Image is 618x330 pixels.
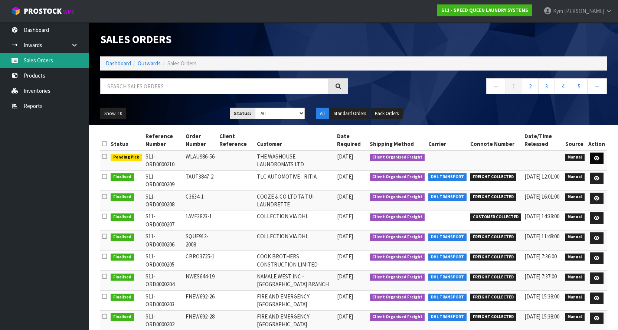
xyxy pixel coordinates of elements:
[111,233,134,241] span: Finalised
[144,231,184,251] td: S11-ORD0000206
[100,108,126,120] button: Show: 10
[428,233,467,241] span: DHL TRANSPORT
[144,170,184,190] td: S11-ORD0000209
[144,130,184,150] th: Reference Number
[470,193,516,201] span: FREIGHT COLLECTED
[370,213,425,221] span: Client Organised Freight
[586,130,607,150] th: Action
[370,233,425,241] span: Client Organised Freight
[370,173,425,181] span: Client Organised Freight
[144,290,184,310] td: S11-ORD0000203
[255,231,335,251] td: COLLECTION VIA DHL
[564,7,604,14] span: [PERSON_NAME]
[255,270,335,290] td: NAMALE WEST INC - [GEOGRAPHIC_DATA] BRANCH
[184,290,218,310] td: FNEW692-26
[486,78,506,94] a: ←
[565,233,585,241] span: Manual
[426,130,468,150] th: Carrier
[255,251,335,271] td: COOK BROTHERS CONSTRUCTION LIMITED
[100,33,348,45] h1: Sales Orders
[337,313,353,320] span: [DATE]
[359,78,607,97] nav: Page navigation
[184,170,218,190] td: TAUT3847-2
[106,60,131,67] a: Dashboard
[524,273,557,280] span: [DATE] 7:37:00
[428,173,467,181] span: DHL TRANSPORT
[337,253,353,260] span: [DATE]
[563,130,587,150] th: Source
[63,8,75,15] small: WMS
[337,193,353,200] span: [DATE]
[337,173,353,180] span: [DATE]
[565,313,585,321] span: Manual
[470,254,516,261] span: FREIGHT COLLECTED
[111,213,134,221] span: Finalised
[587,78,607,94] a: →
[111,254,134,261] span: Finalised
[109,130,144,150] th: Status
[24,6,62,16] span: ProStock
[468,130,523,150] th: Connote Number
[184,210,218,231] td: 1AVE3823-1
[337,293,353,300] span: [DATE]
[470,173,516,181] span: FREIGHT COLLECTED
[524,293,559,300] span: [DATE] 15:38:00
[523,130,563,150] th: Date/Time Released
[218,130,255,150] th: Client Reference
[571,78,588,94] a: 5
[184,150,218,170] td: WLAU986-56
[428,274,467,281] span: DHL TRANSPORT
[538,78,555,94] a: 3
[337,233,353,240] span: [DATE]
[524,253,557,260] span: [DATE] 7:36:00
[111,173,134,181] span: Finalised
[470,313,516,321] span: FREIGHT COLLECTED
[111,193,134,201] span: Finalised
[428,254,467,261] span: DHL TRANSPORT
[368,130,427,150] th: Shipping Method
[255,150,335,170] td: THE WASHOUSE LAUNDROMATS LTD
[565,274,585,281] span: Manual
[524,313,559,320] span: [DATE] 15:38:00
[234,110,251,117] strong: Status:
[524,213,559,220] span: [DATE] 14:38:00
[255,210,335,231] td: COLLECTION VIA DHL
[138,60,161,67] a: Outwards
[144,190,184,210] td: S11-ORD0000208
[11,6,20,16] img: cube-alt.png
[370,154,425,161] span: Client Organised Freight
[371,108,403,120] button: Back Orders
[111,294,134,301] span: Finalised
[144,251,184,271] td: S11-ORD0000205
[370,254,425,261] span: Client Organised Freight
[428,313,467,321] span: DHL TRANSPORT
[144,270,184,290] td: S11-ORD0000204
[144,210,184,231] td: S11-ORD0000207
[565,294,585,301] span: Manual
[565,193,585,201] span: Manual
[255,190,335,210] td: COOZE & CO LTD TA TUI LAUNDRETTE
[522,78,539,94] a: 2
[184,190,218,210] td: C3634-1
[524,173,559,180] span: [DATE] 12:01:00
[506,78,522,94] a: 1
[524,193,559,200] span: [DATE] 16:01:00
[184,270,218,290] td: NWES644-19
[470,213,521,221] span: CUSTOMER COLLECTED
[428,294,467,301] span: DHL TRANSPORT
[370,294,425,301] span: Client Organised Freight
[111,313,134,321] span: Finalised
[553,7,563,14] span: Kym
[111,274,134,281] span: Finalised
[470,274,516,281] span: FREIGHT COLLECTED
[565,173,585,181] span: Manual
[524,233,559,240] span: [DATE] 11:48:00
[428,193,467,201] span: DHL TRANSPORT
[370,313,425,321] span: Client Organised Freight
[565,154,585,161] span: Manual
[255,130,335,150] th: Customer
[184,130,218,150] th: Order Number
[470,294,516,301] span: FREIGHT COLLECTED
[100,78,329,94] input: Search sales orders
[337,153,353,160] span: [DATE]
